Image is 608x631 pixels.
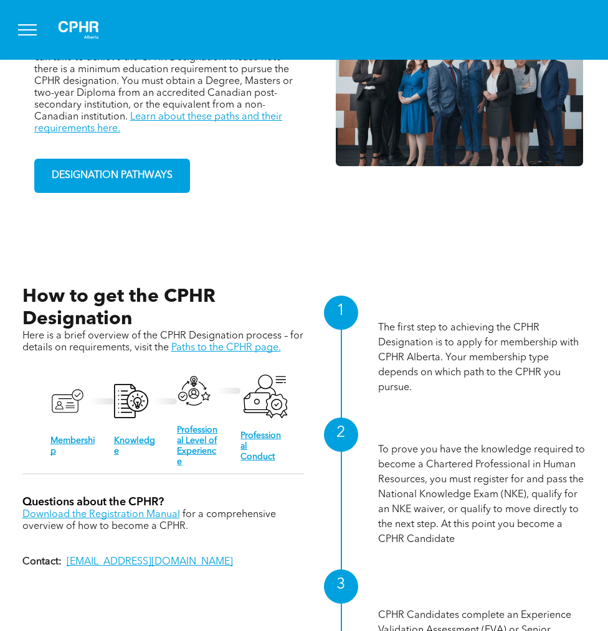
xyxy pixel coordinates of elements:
a: [EMAIL_ADDRESS][DOMAIN_NAME] [67,557,233,567]
a: Learn about these paths and their requirements here. [34,112,282,134]
a: Knowledge [114,436,155,456]
a: Professional Conduct [240,431,281,461]
p: The first step to achieving the CPHR Designation is to apply for membership with CPHR Alberta. Yo... [378,320,586,395]
strong: Contact: [22,557,62,567]
img: A white background with a few lines on it [47,10,110,50]
span: How to get the CPHR Designation [22,287,216,329]
span: Questions about the CPHR? [22,497,164,508]
div: 2 [324,418,358,452]
h1: Membership [378,301,586,320]
a: Membership [50,436,95,456]
div: 1 [324,296,358,330]
a: Paths to the CPHR page. [171,343,281,353]
button: menu [11,14,44,46]
a: DESIGNATION PATHWAYS [34,159,190,193]
p: To prove you have the knowledge required to become a Chartered Professional in Human Resources, y... [378,442,586,547]
a: Professional Level of Experience [177,426,217,466]
div: 3 [324,569,358,604]
a: Download the Registration Manual [22,510,180,520]
img: A group of business people are posing for a picture together. [336,1,583,166]
h1: Professional Level of Experience [378,575,586,608]
span: Here is a brief overview of the CPHR Designation process – for details on requirements, visit the [22,331,303,353]
h1: Knowledge [378,423,586,442]
span: DESIGNATION PATHWAYS [47,164,177,188]
span: In [GEOGRAPHIC_DATA] there are four paths individuals can take to achieve the CPHR Designation. P... [34,41,293,122]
